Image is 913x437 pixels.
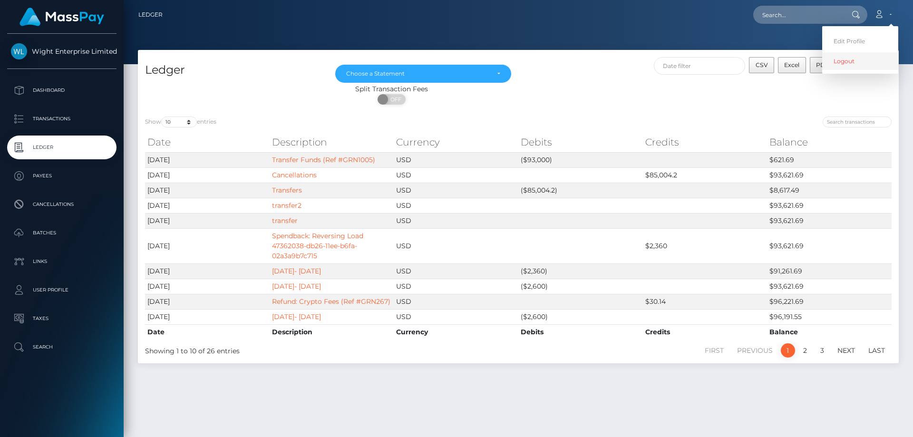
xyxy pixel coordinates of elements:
a: Transfers [272,186,302,194]
td: [DATE] [145,152,270,167]
a: [DATE]- [DATE] [272,282,321,291]
input: Search transactions [823,117,892,127]
td: USD [394,279,518,294]
td: [DATE] [145,167,270,183]
td: $91,261.69 [767,263,892,279]
p: Dashboard [11,83,113,97]
a: Edit Profile [822,32,898,50]
td: USD [394,294,518,309]
a: Transactions [7,107,117,131]
td: [DATE] [145,228,270,263]
td: USD [394,228,518,263]
a: Refund: Crypto Fees (Ref #GRN267) [272,297,390,306]
p: Taxes [11,311,113,326]
th: Currency [394,324,518,340]
a: 1 [781,343,795,358]
td: ($93,000) [518,152,643,167]
td: [DATE] [145,213,270,228]
td: USD [394,152,518,167]
div: Split Transaction Fees [138,84,645,94]
a: Links [7,250,117,273]
p: User Profile [11,283,113,297]
td: ($2,360) [518,263,643,279]
input: Search... [753,6,843,24]
td: USD [394,183,518,198]
td: $93,621.69 [767,279,892,294]
a: Ledger [7,136,117,159]
div: Choose a Statement [346,70,489,78]
td: $621.69 [767,152,892,167]
p: Ledger [11,140,113,155]
td: $2,360 [643,228,767,263]
th: Description [270,324,394,340]
th: Balance [767,324,892,340]
a: Next [832,343,860,358]
td: USD [394,198,518,213]
button: Excel [778,57,806,73]
th: Balance [767,133,892,152]
a: Cancellations [272,171,317,179]
td: USD [394,167,518,183]
button: PDF [810,57,835,73]
a: Last [863,343,890,358]
a: Spendback: Reversing Load 47362038-db26-11ee-b6fa-02a3a9b7c715 [272,232,363,260]
a: Cancellations [7,193,117,216]
p: Links [11,254,113,269]
th: Credits [643,324,767,340]
a: [DATE]- [DATE] [272,312,321,321]
td: ($2,600) [518,279,643,294]
a: Payees [7,164,117,188]
p: Batches [11,226,113,240]
a: transfer [272,216,298,225]
a: Dashboard [7,78,117,102]
td: USD [394,213,518,228]
p: Search [11,340,113,354]
td: [DATE] [145,294,270,309]
th: Date [145,133,270,152]
th: Credits [643,133,767,152]
span: CSV [756,61,768,68]
span: Excel [784,61,799,68]
input: Date filter [654,57,746,75]
td: $93,621.69 [767,213,892,228]
label: Show entries [145,117,216,127]
div: Showing 1 to 10 of 26 entries [145,342,448,356]
p: Cancellations [11,197,113,212]
button: Choose a Statement [335,65,511,83]
a: Batches [7,221,117,245]
td: $93,621.69 [767,198,892,213]
a: [DATE]- [DATE] [272,267,321,275]
th: Description [270,133,394,152]
td: [DATE] [145,183,270,198]
h4: Ledger [145,62,321,78]
td: [DATE] [145,263,270,279]
td: ($2,600) [518,309,643,324]
td: [DATE] [145,279,270,294]
a: Taxes [7,307,117,330]
a: Search [7,335,117,359]
td: ($85,004.2) [518,183,643,198]
th: Debits [518,133,643,152]
button: CSV [749,57,774,73]
a: Ledger [138,5,163,25]
th: Debits [518,324,643,340]
img: Wight Enterprise Limited [11,43,27,59]
td: USD [394,263,518,279]
p: Payees [11,169,113,183]
td: $85,004.2 [643,167,767,183]
img: MassPay Logo [19,8,104,26]
td: $30.14 [643,294,767,309]
td: $93,621.69 [767,228,892,263]
td: $93,621.69 [767,167,892,183]
a: 2 [798,343,812,358]
td: $96,221.69 [767,294,892,309]
a: Logout [822,52,898,70]
th: Currency [394,133,518,152]
a: 3 [815,343,829,358]
a: Transfer Funds (Ref #GRN1005) [272,155,375,164]
select: Showentries [161,117,197,127]
td: USD [394,309,518,324]
td: [DATE] [145,309,270,324]
th: Date [145,324,270,340]
p: Transactions [11,112,113,126]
